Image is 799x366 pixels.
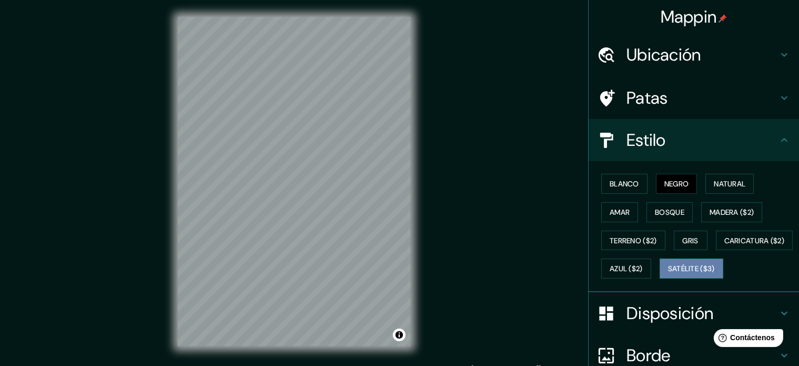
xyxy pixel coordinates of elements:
[655,207,684,217] font: Bosque
[393,329,406,341] button: Activar o desactivar atribución
[610,236,657,245] font: Terreno ($2)
[714,179,745,189] font: Natural
[626,87,668,109] font: Patas
[589,77,799,119] div: Patas
[705,325,787,354] iframe: Lanzador de widgets de ayuda
[601,231,665,251] button: Terreno ($2)
[660,259,723,279] button: Satélite ($3)
[626,129,666,151] font: Estilo
[178,17,411,347] canvas: Mapa
[683,236,699,245] font: Gris
[610,207,630,217] font: Amar
[710,207,754,217] font: Madera ($2)
[626,44,701,66] font: Ubicación
[724,236,785,245] font: Caricatura ($2)
[601,259,651,279] button: Azul ($2)
[668,264,715,274] font: Satélite ($3)
[656,174,697,194] button: Negro
[719,14,727,23] img: pin-icon.png
[661,6,717,28] font: Mappin
[705,174,754,194] button: Natural
[601,174,648,194] button: Blanco
[664,179,689,189] font: Negro
[589,34,799,76] div: Ubicación
[646,202,693,222] button: Bosque
[701,202,762,222] button: Madera ($2)
[626,302,713,324] font: Disposición
[589,292,799,334] div: Disposición
[674,231,707,251] button: Gris
[610,264,643,274] font: Azul ($2)
[601,202,638,222] button: Amar
[716,231,793,251] button: Caricatura ($2)
[589,119,799,161] div: Estilo
[610,179,639,189] font: Blanco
